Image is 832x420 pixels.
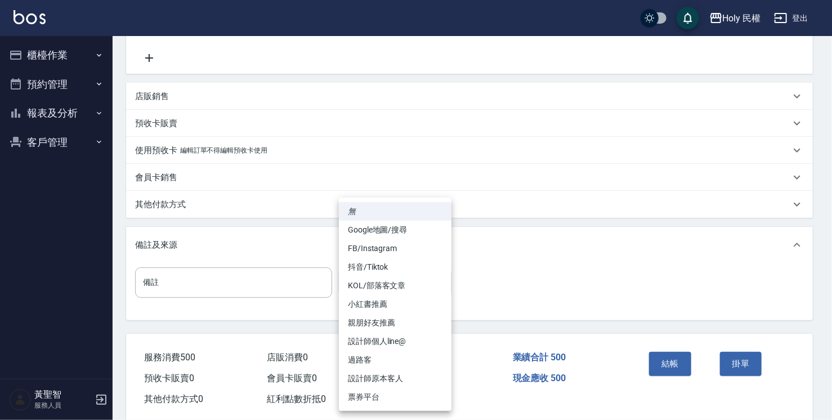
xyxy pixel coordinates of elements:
li: Google地圖/搜尋 [339,221,451,239]
li: 設計師原本客人 [339,369,451,388]
li: FB/Instagram [339,239,451,258]
li: 親朋好友推薦 [339,314,451,332]
li: 設計師個人line@ [339,332,451,351]
em: 無 [348,205,356,217]
li: 抖音/Tiktok [339,258,451,276]
li: 小紅書推薦 [339,295,451,314]
li: KOL/部落客文章 [339,276,451,295]
li: 過路客 [339,351,451,369]
li: 票券平台 [339,388,451,406]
